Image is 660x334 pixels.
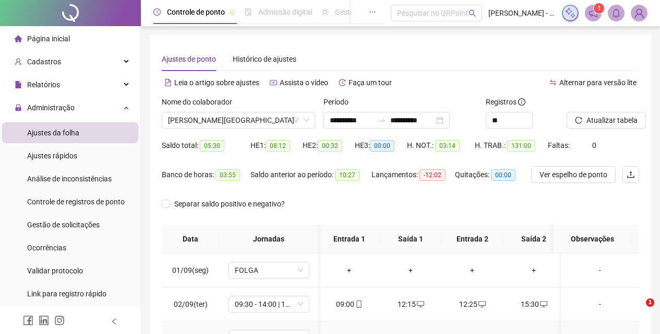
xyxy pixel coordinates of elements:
[539,301,547,308] span: desktop
[419,169,446,181] span: -12:02
[378,116,386,124] span: to
[323,96,355,108] label: Período
[27,103,75,112] span: Administração
[162,96,239,108] label: Nome do colaborador
[518,98,525,106] span: info-circle
[380,225,441,254] th: Saída 1
[569,264,631,276] div: -
[388,264,433,276] div: +
[477,301,486,308] span: desktop
[164,79,172,86] span: file-text
[511,264,556,276] div: +
[321,8,329,16] span: sun
[594,3,604,14] sup: 1
[250,140,303,152] div: HE 1:
[280,78,328,87] span: Assista o vídeo
[170,198,289,210] span: Separar saldo positivo e negativo?
[378,116,386,124] span: swap-right
[569,298,631,310] div: -
[39,315,49,326] span: linkedin
[15,58,22,65] span: user-add
[567,112,646,129] button: Atualizar tabela
[111,318,118,325] span: left
[229,9,235,16] span: pushpin
[488,7,556,19] span: [PERSON_NAME] - Vinho & [PERSON_NAME]
[27,57,61,66] span: Cadastros
[627,170,635,179] span: upload
[531,166,616,183] button: Ver espelho de ponto
[27,80,60,89] span: Relatórios
[549,79,557,86] span: swap
[507,140,535,152] span: 131:00
[597,5,601,12] span: 1
[27,198,125,206] span: Controle de registros de ponto
[561,233,623,245] span: Observações
[318,140,342,152] span: 00:32
[27,267,83,275] span: Validar protocolo
[631,5,647,21] img: 88819
[162,225,219,254] th: Data
[172,266,209,274] span: 01/09(seg)
[162,140,250,152] div: Saldo total:
[250,169,371,181] div: Saldo anterior ao período:
[200,140,224,152] span: 05:30
[270,79,277,86] span: youtube
[54,315,65,326] span: instagram
[335,169,359,181] span: 10:27
[15,81,22,88] span: file
[174,78,259,87] span: Leia o artigo sobre ajustes
[233,55,296,63] span: Histórico de ajustes
[349,78,392,87] span: Faça um tour
[318,225,380,254] th: Entrada 1
[553,225,631,254] th: Observações
[27,175,112,183] span: Análise de inconsistências
[219,225,318,254] th: Jornadas
[15,35,22,42] span: home
[335,8,388,16] span: Gestão de férias
[435,140,460,152] span: 03:14
[450,264,495,276] div: +
[565,7,576,19] img: sparkle-icon.fc2bf0ac1784a2077858766a79e2daf3.svg
[303,140,355,152] div: HE 2:
[355,140,407,152] div: HE 3:
[215,169,240,181] span: 03:55
[293,117,299,123] span: filter
[511,298,556,310] div: 15:30
[469,9,476,17] span: search
[27,129,79,137] span: Ajustes da folha
[455,169,528,181] div: Quitações:
[586,114,638,126] span: Atualizar tabela
[486,96,525,108] span: Registros
[27,244,66,252] span: Ocorrências
[388,298,433,310] div: 12:15
[235,262,303,278] span: FOLGA
[371,169,455,181] div: Lançamentos:
[15,104,22,111] span: lock
[589,8,598,18] span: notification
[611,8,621,18] span: bell
[339,79,346,86] span: history
[441,225,503,254] th: Entrada 2
[416,301,424,308] span: desktop
[23,315,33,326] span: facebook
[162,55,216,63] span: Ajustes de ponto
[539,169,607,180] span: Ver espelho de ponto
[153,8,161,16] span: clock-circle
[168,112,309,128] span: NAYARA BRENA SILVEIRA HOLANDA
[245,8,252,16] span: file-done
[162,169,250,181] div: Banco de horas:
[327,298,371,310] div: 09:00
[167,8,225,16] span: Controle de ponto
[370,140,394,152] span: 00:00
[27,221,100,229] span: Gestão de solicitações
[491,169,515,181] span: 00:00
[548,141,571,149] span: Faltas:
[503,225,565,254] th: Saída 2
[258,8,312,16] span: Admissão digital
[303,117,309,123] span: down
[559,78,637,87] span: Alternar para versão lite
[475,140,548,152] div: H. TRAB.:
[450,298,495,310] div: 12:25
[27,152,77,160] span: Ajustes rápidos
[354,301,363,308] span: mobile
